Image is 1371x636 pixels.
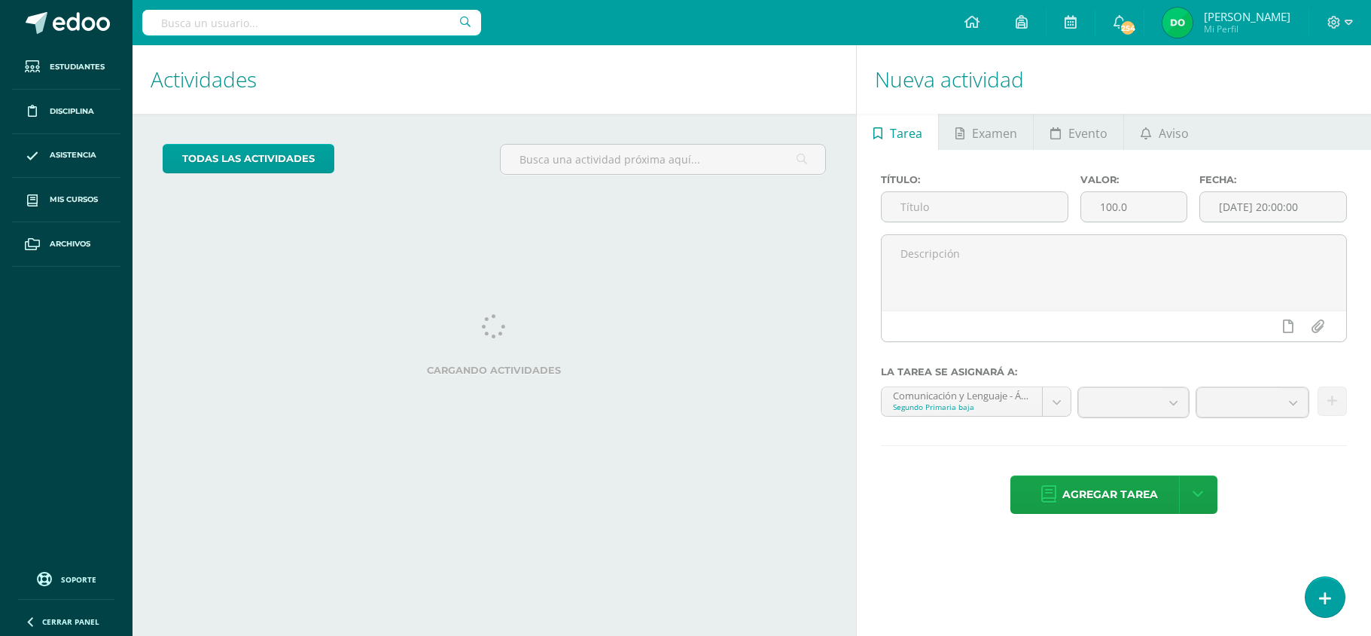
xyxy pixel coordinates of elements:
span: Examen [972,115,1017,151]
a: Aviso [1124,114,1205,150]
input: Puntos máximos [1081,192,1187,222]
h1: Actividades [151,45,838,114]
span: [PERSON_NAME] [1204,9,1290,24]
div: Segundo Primaria baja [893,402,1031,412]
input: Busca un usuario... [142,10,481,35]
a: Asistencia [12,134,120,179]
span: Evento [1068,115,1107,151]
a: Disciplina [12,90,120,134]
span: Tarea [890,115,922,151]
span: Estudiantes [50,61,105,73]
a: Estudiantes [12,45,120,90]
span: Archivos [50,238,90,250]
a: Archivos [12,222,120,267]
a: Mis cursos [12,178,120,222]
span: Aviso [1159,115,1189,151]
div: Comunicación y Lenguaje - Áreas Integradas 'A' [893,387,1031,402]
span: Agregar tarea [1062,476,1158,513]
a: Examen [939,114,1033,150]
h1: Nueva actividad [875,45,1353,114]
label: Cargando actividades [163,365,826,376]
span: Asistencia [50,149,96,161]
span: Mi Perfil [1204,23,1290,35]
span: Soporte [61,574,96,585]
input: Busca una actividad próxima aquí... [501,145,824,174]
a: todas las Actividades [163,144,334,173]
a: Soporte [18,568,114,589]
span: 254 [1120,20,1136,36]
a: Evento [1034,114,1123,150]
span: Mis cursos [50,194,98,206]
img: 832e9e74216818982fa3af6e32aa3651.png [1162,8,1193,38]
label: Título: [881,174,1068,185]
span: Cerrar panel [42,616,99,627]
label: La tarea se asignará a: [881,366,1347,378]
a: Tarea [857,114,938,150]
label: Fecha: [1199,174,1347,185]
label: Valor: [1080,174,1188,185]
input: Título [882,192,1068,222]
span: Disciplina [50,105,94,118]
input: Fecha de entrega [1200,192,1346,222]
a: Comunicación y Lenguaje - Áreas Integradas 'A'Segundo Primaria baja [882,387,1071,416]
